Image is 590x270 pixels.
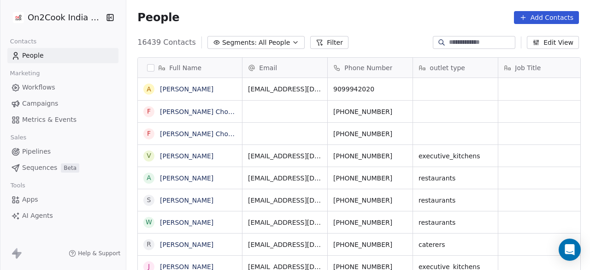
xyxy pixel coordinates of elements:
[413,58,498,78] div: outlet type
[333,240,407,249] span: [PHONE_NUMBER]
[7,48,118,63] a: People
[333,151,407,161] span: [PHONE_NUMBER]
[515,63,541,72] span: Job Title
[328,58,413,78] div: Phone Number
[333,107,407,116] span: [PHONE_NUMBER]
[6,66,44,80] span: Marketing
[7,112,118,127] a: Metrics & Events
[333,129,407,138] span: [PHONE_NUMBER]
[248,151,322,161] span: [EMAIL_ADDRESS][DOMAIN_NAME]
[222,38,257,48] span: Segments:
[22,211,53,221] span: AI Agents
[22,83,55,92] span: Workflows
[333,174,407,183] span: [PHONE_NUMBER]
[7,96,118,111] a: Campaigns
[248,84,322,94] span: [EMAIL_ADDRESS][DOMAIN_NAME]
[7,208,118,223] a: AI Agents
[22,163,57,173] span: Sequences
[137,37,196,48] span: 16439 Contacts
[498,58,583,78] div: Job Title
[344,63,392,72] span: Phone Number
[7,160,118,175] a: SequencesBeta
[146,217,152,227] div: W
[333,196,407,205] span: [PHONE_NUMBER]
[248,240,322,249] span: [EMAIL_ADDRESS][DOMAIN_NAME]
[6,131,30,144] span: Sales
[419,240,492,249] span: caterers
[11,10,100,25] button: On2Cook India Pvt. Ltd.
[22,99,58,108] span: Campaigns
[419,174,492,183] span: restaurants
[7,192,118,207] a: Apps
[310,36,348,49] button: Filter
[160,108,242,115] a: [PERSON_NAME] Chotliya
[6,179,29,192] span: Tools
[248,174,322,183] span: [EMAIL_ADDRESS][DOMAIN_NAME]
[248,196,322,205] span: [EMAIL_ADDRESS][DOMAIN_NAME]
[333,218,407,227] span: [PHONE_NUMBER]
[147,107,151,116] div: F
[137,11,179,24] span: People
[7,80,118,95] a: Workflows
[160,130,242,138] a: [PERSON_NAME] Chotliya
[147,129,151,138] div: F
[430,63,465,72] span: outlet type
[419,196,492,205] span: restaurants
[147,173,152,183] div: A
[419,151,492,161] span: executive_kitchens
[147,240,151,249] div: R
[7,144,118,159] a: Pipelines
[242,58,327,78] div: Email
[69,250,120,257] a: Help & Support
[147,151,152,161] div: V
[248,218,322,227] span: [EMAIL_ADDRESS][DOMAIN_NAME]
[13,12,24,23] img: on2cook%20logo-04%20copy.jpg
[514,11,579,24] button: Add Contacts
[419,218,492,227] span: restaurants
[61,163,79,173] span: Beta
[160,197,213,204] a: [PERSON_NAME]
[6,35,41,48] span: Contacts
[259,63,277,72] span: Email
[169,63,201,72] span: Full Name
[160,152,213,160] a: [PERSON_NAME]
[559,239,581,261] div: Open Intercom Messenger
[22,195,38,204] span: Apps
[160,174,213,182] a: [PERSON_NAME]
[78,250,120,257] span: Help & Support
[333,84,407,94] span: 9099942020
[527,36,579,49] button: Edit View
[22,147,51,156] span: Pipelines
[138,58,242,78] div: Full Name
[160,219,213,226] a: [PERSON_NAME]
[147,195,151,205] div: S
[259,38,290,48] span: All People
[147,84,152,94] div: A
[22,115,77,125] span: Metrics & Events
[28,12,104,24] span: On2Cook India Pvt. Ltd.
[160,85,213,93] a: [PERSON_NAME]
[160,241,213,248] a: [PERSON_NAME]
[22,51,44,60] span: People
